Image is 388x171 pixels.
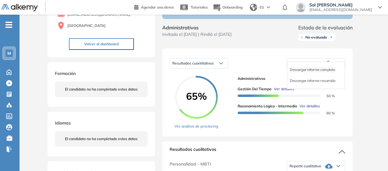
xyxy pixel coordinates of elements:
[319,111,335,115] span: 80 %
[289,164,321,169] span: Reporte cualitativo
[238,103,297,109] span: Razonamiento Lógico - Intermedio
[305,35,327,40] span: No evaluado
[238,86,271,92] span: Gestión del Tiempo
[162,24,232,31] span: Administrativos
[55,71,76,76] span: Formación
[271,86,294,92] button: Ver detalles
[309,2,372,7] span: Sol [PERSON_NAME]
[67,23,106,28] span: [GEOGRAPHIC_DATA]
[289,61,320,66] span: Descargar reporte
[300,103,320,109] span: Ver detalles
[222,5,242,9] span: Onboarding
[174,124,218,129] a: Ver análisis de proctoring
[260,5,264,10] span: ES
[329,35,333,39] img: Ícono de flecha
[55,120,71,126] span: Idiomas
[274,86,294,92] span: Ver detalles
[309,7,372,12] span: [EMAIL_ADDRESS][DOMAIN_NAME]
[5,24,12,25] i: -
[134,3,174,10] a: Agendar una demo
[238,76,340,81] span: Administrativos
[267,6,270,9] img: arrow
[172,61,214,65] span: Resultados cuantitativos
[297,103,320,109] button: Ver detalles
[290,67,335,73] li: Descargar informe completo
[1,4,38,12] img: Logo
[7,51,11,56] span: M
[298,24,353,31] span: Estado de la evaluación
[162,31,232,38] span: Invitado el [DATE] | Rindió el [DATE]
[69,38,134,50] button: Volver al dashboard
[170,146,216,156] span: Resultados cualitativos
[290,78,335,84] li: Descargar informe resumido
[141,5,174,9] span: Agendar una demo
[213,1,242,14] button: Onboarding
[65,87,138,92] span: El candidato no ha completado estos datos
[319,94,335,98] span: 50 %
[250,4,257,11] img: world
[175,91,218,101] span: 65%
[65,136,138,142] span: El candidato no ha completado estos datos
[191,5,208,9] span: Tutoriales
